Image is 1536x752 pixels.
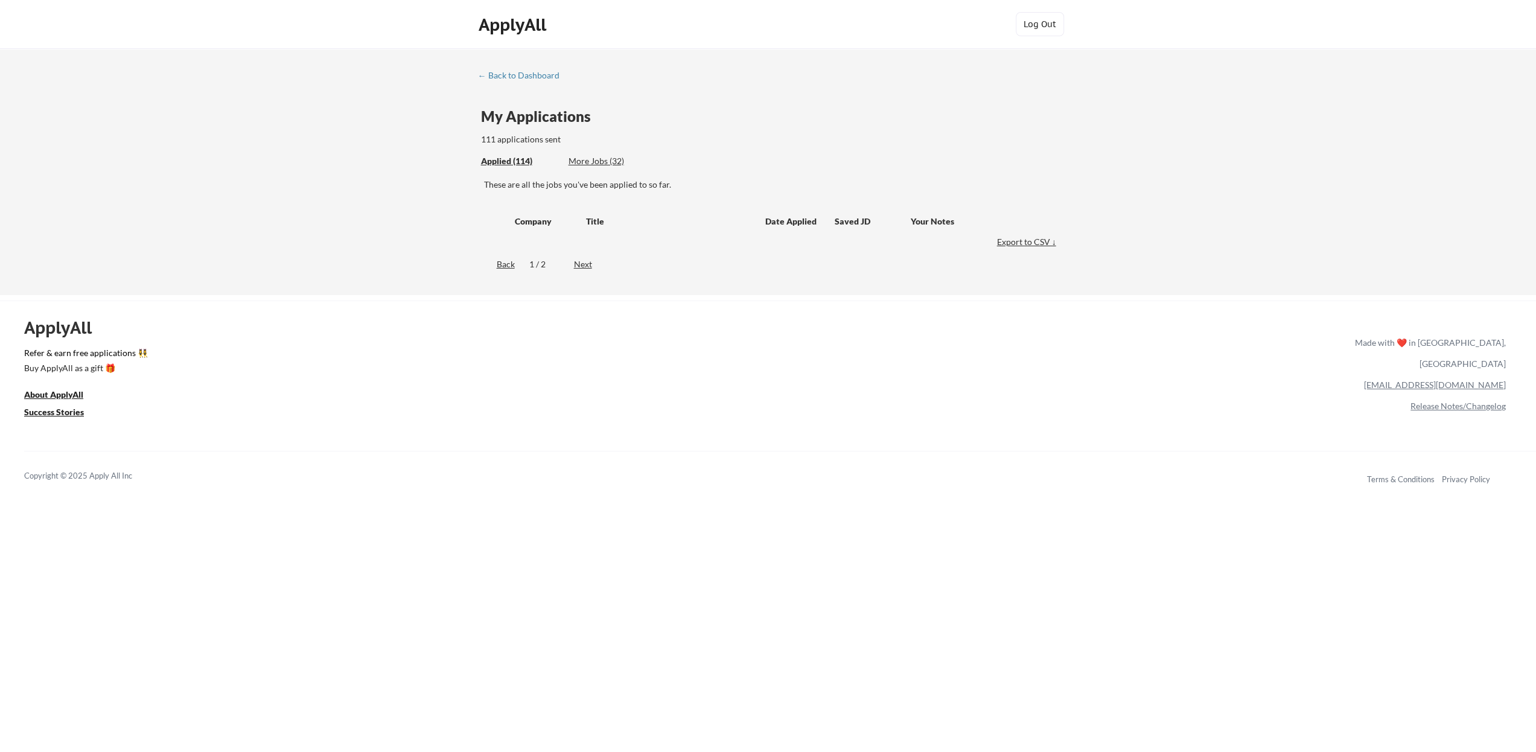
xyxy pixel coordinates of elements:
[529,258,559,270] div: 1 / 2
[1364,380,1506,390] a: [EMAIL_ADDRESS][DOMAIN_NAME]
[478,71,569,83] a: ← Back to Dashboard
[1367,474,1435,484] a: Terms & Conditions
[24,407,84,417] u: Success Stories
[911,215,1048,228] div: Your Notes
[569,155,657,168] div: These are job applications we think you'd be a good fit for, but couldn't apply you to automatica...
[765,215,818,228] div: Date Applied
[1410,401,1506,411] a: Release Notes/Changelog
[835,210,911,232] div: Saved JD
[1442,474,1490,484] a: Privacy Policy
[481,155,559,168] div: These are all the jobs you've been applied to so far.
[478,258,515,270] div: Back
[569,155,657,167] div: More Jobs (32)
[1350,332,1506,374] div: Made with ❤️ in [GEOGRAPHIC_DATA], [GEOGRAPHIC_DATA]
[24,406,100,421] a: Success Stories
[481,133,715,145] div: 111 applications sent
[481,109,601,124] div: My Applications
[481,155,559,167] div: Applied (114)
[478,71,569,80] div: ← Back to Dashboard
[24,349,1103,362] a: Refer & earn free applications 👯‍♀️
[24,388,100,403] a: About ApplyAll
[586,215,754,228] div: Title
[24,317,106,338] div: ApplyAll
[515,215,575,228] div: Company
[24,364,145,372] div: Buy ApplyAll as a gift 🎁
[574,258,606,270] div: Next
[24,362,145,377] a: Buy ApplyAll as a gift 🎁
[24,389,83,400] u: About ApplyAll
[24,470,163,482] div: Copyright © 2025 Apply All Inc
[1016,12,1064,36] button: Log Out
[479,14,550,35] div: ApplyAll
[484,179,1059,191] div: These are all the jobs you've been applied to so far.
[997,236,1059,248] div: Export to CSV ↓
